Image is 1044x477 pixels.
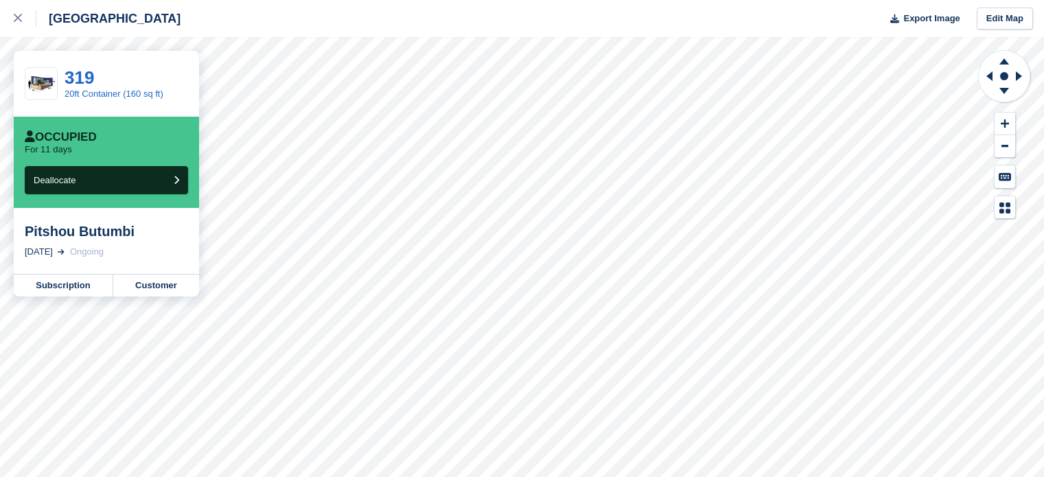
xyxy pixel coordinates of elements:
div: Occupied [25,130,97,144]
span: Deallocate [34,175,76,185]
p: For 11 days [25,144,72,155]
div: [GEOGRAPHIC_DATA] [36,10,181,27]
div: Ongoing [70,245,104,259]
div: Pitshou Butumbi [25,223,188,240]
a: 20ft Container (160 sq ft) [65,89,163,99]
a: Edit Map [977,8,1033,30]
button: Map Legend [995,196,1015,219]
button: Deallocate [25,166,188,194]
a: Customer [113,275,199,296]
span: Export Image [903,12,960,25]
button: Zoom In [995,113,1015,135]
img: arrow-right-light-icn-cde0832a797a2874e46488d9cf13f60e5c3a73dbe684e267c42b8395dfbc2abf.svg [58,249,65,255]
button: Zoom Out [995,135,1015,158]
div: [DATE] [25,245,53,259]
img: 20-ft-container%20(7).jpg [25,72,57,96]
button: Export Image [882,8,960,30]
a: 319 [65,67,94,88]
a: Subscription [14,275,113,296]
button: Keyboard Shortcuts [995,165,1015,188]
